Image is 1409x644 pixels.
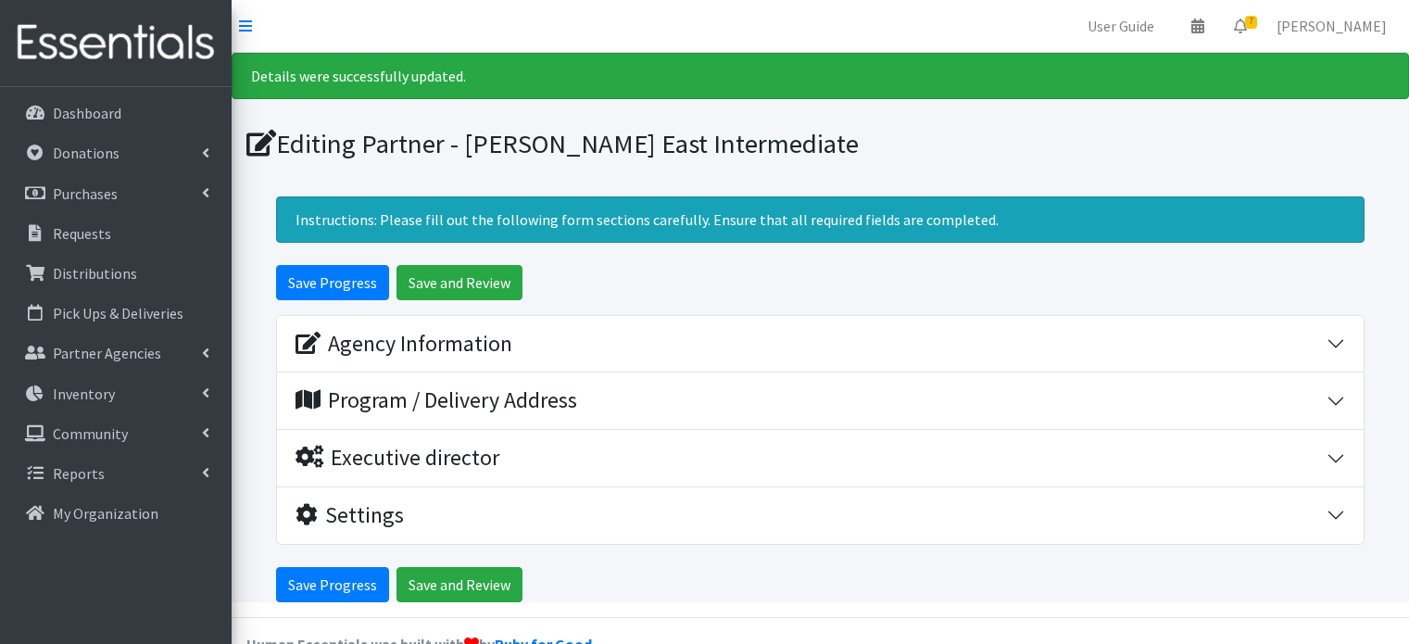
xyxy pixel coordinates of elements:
input: Save and Review [396,567,522,602]
a: [PERSON_NAME] [1262,7,1402,44]
p: Requests [53,224,111,243]
div: Instructions: Please fill out the following form sections carefully. Ensure that all required fie... [276,196,1365,243]
a: My Organization [7,495,224,532]
a: Dashboard [7,95,224,132]
div: Agency Information [296,331,512,358]
button: Settings [277,487,1364,544]
a: Pick Ups & Deliveries [7,295,224,332]
input: Save and Review [396,265,522,300]
button: Executive director [277,430,1364,486]
a: User Guide [1073,7,1169,44]
p: Partner Agencies [53,344,161,362]
p: Reports [53,464,105,483]
a: Requests [7,215,224,252]
a: Distributions [7,255,224,292]
a: Reports [7,455,224,492]
p: Distributions [53,264,137,283]
a: Purchases [7,175,224,212]
span: 7 [1245,16,1257,29]
a: Community [7,415,224,452]
p: Purchases [53,184,118,203]
a: Inventory [7,375,224,412]
input: Save Progress [276,265,389,300]
a: Donations [7,134,224,171]
p: Inventory [53,385,115,403]
p: Dashboard [53,104,121,122]
button: Program / Delivery Address [277,373,1364,429]
p: Community [53,424,128,443]
div: Executive director [296,445,499,472]
p: Donations [53,144,120,162]
button: Agency Information [277,316,1364,373]
div: Settings [296,502,404,529]
input: Save Progress [276,567,389,602]
p: Pick Ups & Deliveries [53,304,183,322]
div: Program / Delivery Address [296,387,577,414]
a: 7 [1219,7,1262,44]
img: HumanEssentials [7,12,224,74]
div: Details were successfully updated. [232,53,1409,99]
h1: Editing Partner - [PERSON_NAME] East Intermediate [246,128,1395,160]
a: Partner Agencies [7,335,224,372]
p: My Organization [53,504,158,523]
